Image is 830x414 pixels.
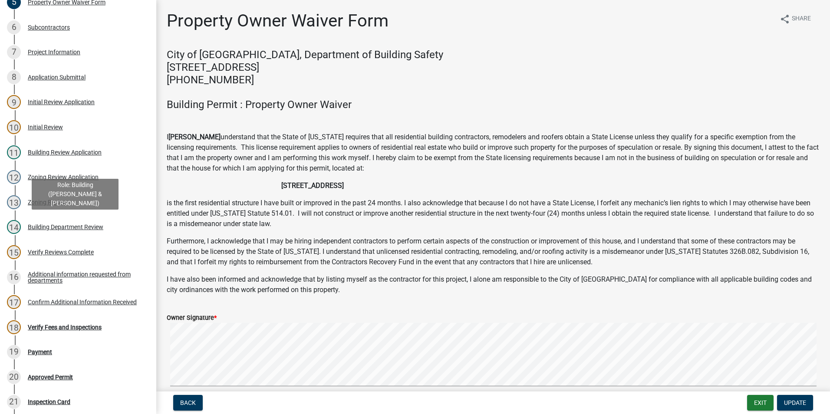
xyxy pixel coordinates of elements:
[7,195,21,209] div: 13
[7,145,21,159] div: 11
[28,299,137,305] div: Confirm Additional Information Received
[28,199,67,205] div: Zoning Review
[28,349,52,355] div: Payment
[28,174,99,180] div: Zoning Review Application
[7,70,21,84] div: 8
[28,249,94,255] div: Verify Reviews Complete
[167,49,820,111] h4: City of [GEOGRAPHIC_DATA], Department of Building Safety [STREET_ADDRESS] [PHONE_NUMBER] Building...
[7,270,21,284] div: 16
[281,181,344,190] strong: [STREET_ADDRESS]
[747,395,774,411] button: Exit
[180,399,196,406] span: Back
[167,274,820,295] p: I have also been informed and acknowledge that by listing myself as the contractor for this proje...
[28,324,102,330] div: Verify Fees and Inspections
[7,370,21,384] div: 20
[7,220,21,234] div: 14
[167,236,820,267] p: Furthermore, I acknowledge that I may be hiring independent contractors to perform certain aspect...
[28,224,103,230] div: Building Department Review
[28,399,70,405] div: Inspection Card
[7,170,21,184] div: 12
[167,132,820,174] p: I understand that the State of [US_STATE] requires that all residential building contractors, rem...
[28,374,73,380] div: Approved Permit
[7,245,21,259] div: 15
[780,14,790,24] i: share
[28,74,86,80] div: Application Submittal
[28,99,95,105] div: Initial Review Application
[7,295,21,309] div: 17
[7,320,21,334] div: 18
[167,198,820,229] p: is the first residential structure I have built or improved in the past 24 months. I also acknowl...
[784,399,806,406] span: Update
[7,395,21,409] div: 21
[28,49,80,55] div: Project Information
[167,10,389,31] h1: Property Owner Waiver Form
[7,20,21,34] div: 6
[173,395,203,411] button: Back
[7,345,21,359] div: 19
[28,149,102,155] div: Building Review Application
[168,133,221,141] strong: [PERSON_NAME]
[777,395,813,411] button: Update
[28,124,63,130] div: Initial Review
[167,315,217,321] label: Owner Signature
[773,10,818,27] button: shareShare
[7,95,21,109] div: 9
[28,24,70,30] div: Subcontractors
[7,45,21,59] div: 7
[7,120,21,134] div: 10
[792,14,811,24] span: Share
[28,271,142,283] div: Additional information requested from departments
[32,179,119,210] div: Role: Building ([PERSON_NAME] & [PERSON_NAME])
